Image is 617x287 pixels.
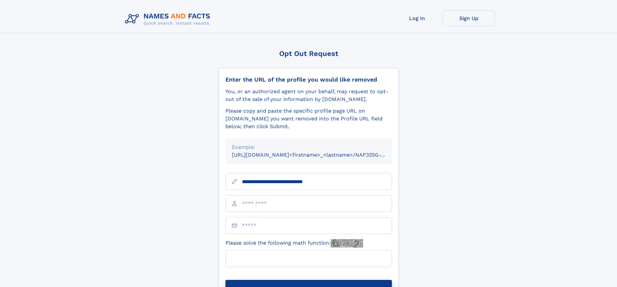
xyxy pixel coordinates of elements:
small: [URL][DOMAIN_NAME]<firstname>_<lastname>/NAF325G-xxxxxxxx [232,152,404,158]
div: Example: [232,143,385,151]
a: Log In [391,10,443,26]
img: Logo Names and Facts [122,10,216,28]
div: Opt Out Request [219,50,399,58]
div: Enter the URL of the profile you would like removed [225,76,392,83]
a: Sign Up [443,10,495,26]
div: You, or an authorized agent on your behalf, may request to opt-out of the sale of your informatio... [225,88,392,103]
div: Please copy and paste the specific profile page URL on [DOMAIN_NAME] you want removed into the Pr... [225,107,392,130]
label: Please solve the following math function: [225,239,363,248]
